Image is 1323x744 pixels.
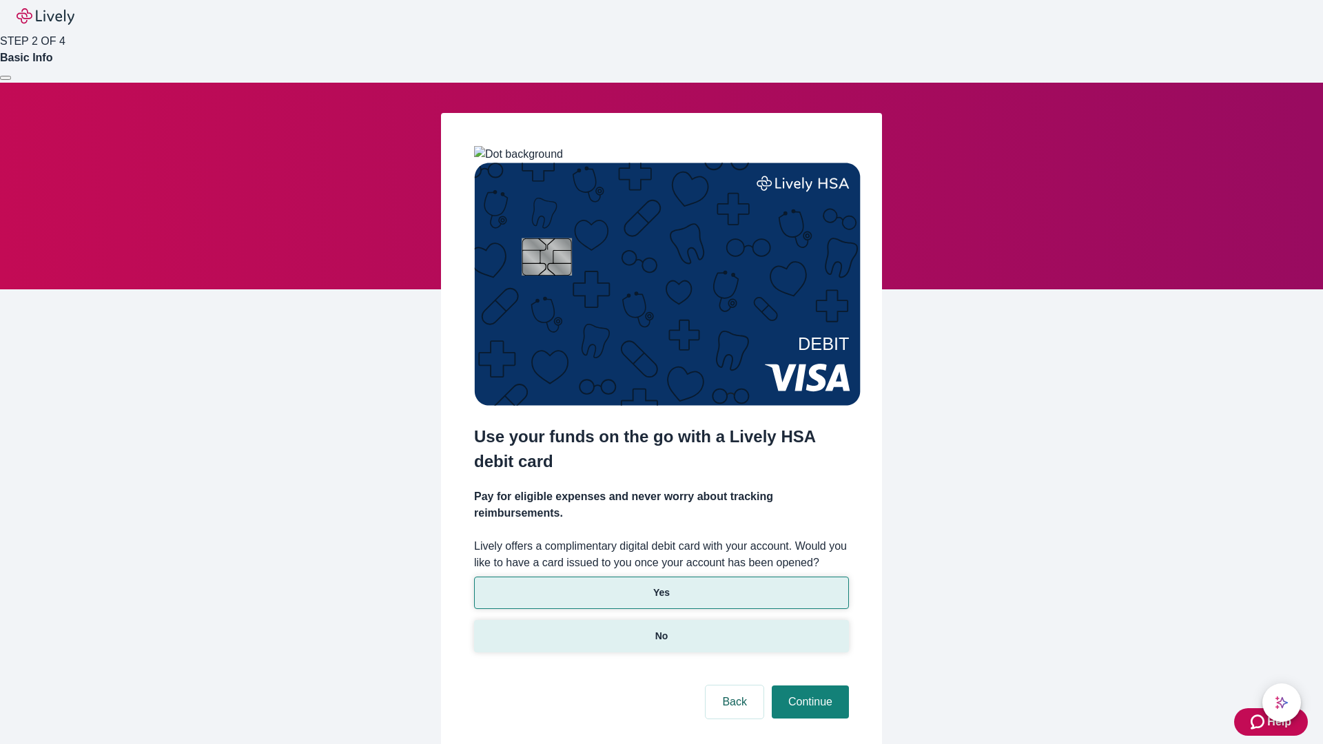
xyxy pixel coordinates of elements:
[1267,714,1291,730] span: Help
[655,629,668,643] p: No
[474,620,849,652] button: No
[1262,683,1301,722] button: chat
[474,146,563,163] img: Dot background
[1275,696,1289,710] svg: Lively AI Assistant
[474,577,849,609] button: Yes
[772,685,849,719] button: Continue
[653,586,670,600] p: Yes
[474,163,861,406] img: Debit card
[474,538,849,571] label: Lively offers a complimentary digital debit card with your account. Would you like to have a card...
[706,685,763,719] button: Back
[474,488,849,521] h4: Pay for eligible expenses and never worry about tracking reimbursements.
[17,8,74,25] img: Lively
[1251,714,1267,730] svg: Zendesk support icon
[474,424,849,474] h2: Use your funds on the go with a Lively HSA debit card
[1234,708,1308,736] button: Zendesk support iconHelp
